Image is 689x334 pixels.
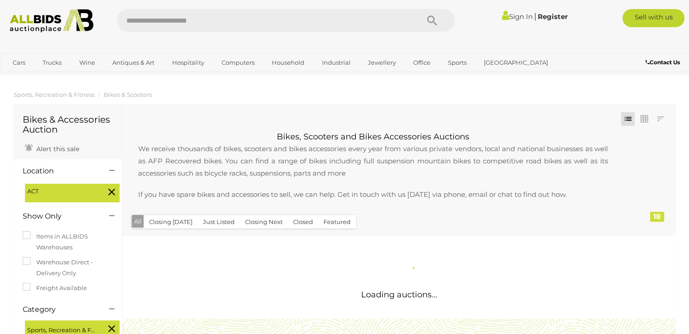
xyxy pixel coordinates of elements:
[23,283,87,293] label: Freight Available
[478,55,554,70] a: [GEOGRAPHIC_DATA]
[37,55,67,70] a: Trucks
[129,143,617,179] p: We receive thousands of bikes, scooters and bikes accessories every year from various private ven...
[23,305,96,314] h4: Category
[534,11,536,21] span: |
[646,57,682,67] a: Contact Us
[240,215,288,229] button: Closing Next
[129,133,617,142] h2: Bikes, Scooters and Bikes Accessories Auctions
[106,55,160,70] a: Antiques & Art
[537,12,567,21] a: Register
[23,231,113,253] label: Items in ALLBIDS Warehouses
[7,55,31,70] a: Cars
[216,55,260,70] a: Computers
[27,186,95,196] span: ACT
[288,215,318,229] button: Closed
[166,55,210,70] a: Hospitality
[132,215,144,228] button: All
[410,9,455,32] button: Search
[23,167,96,175] h4: Location
[73,55,101,70] a: Wine
[362,55,402,70] a: Jewellery
[622,9,684,27] a: Sell with us
[14,91,95,98] a: Sports, Recreation & Fitness
[316,55,357,70] a: Industrial
[361,290,437,300] span: Loading auctions...
[442,55,472,70] a: Sports
[646,59,680,66] b: Contact Us
[501,12,532,21] a: Sign In
[34,145,79,153] span: Alert this sale
[318,215,356,229] button: Featured
[23,212,96,220] h4: Show Only
[5,9,98,33] img: Allbids.com.au
[407,55,436,70] a: Office
[144,215,198,229] button: Closing [DATE]
[23,141,82,155] a: Alert this sale
[198,215,240,229] button: Just Listed
[650,212,664,222] div: 18
[104,91,152,98] a: Bikes & Scooters
[266,55,310,70] a: Household
[23,115,113,134] h1: Bikes & Accessories Auction
[23,257,113,278] label: Warehouse Direct - Delivery Only
[129,188,617,200] p: If you have spare bikes and accessories to sell, we can help. Get in touch with us [DATE] via pho...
